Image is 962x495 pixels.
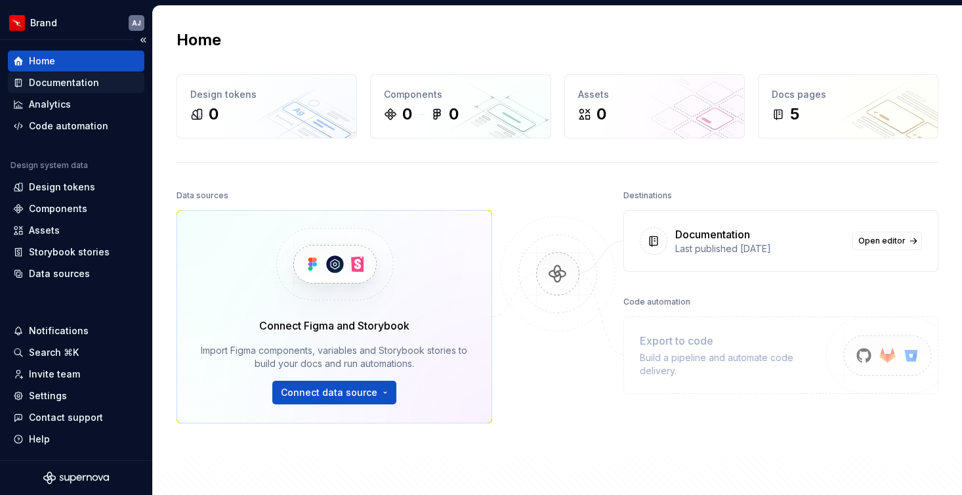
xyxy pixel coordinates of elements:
a: Assets [8,220,144,241]
a: Components [8,198,144,219]
div: 0 [449,104,459,125]
div: Analytics [29,98,71,111]
button: Contact support [8,407,144,428]
div: Storybook stories [29,246,110,259]
div: Assets [29,224,60,237]
a: Docs pages5 [758,74,938,139]
div: Data sources [177,186,228,205]
div: 5 [790,104,799,125]
div: Design tokens [29,181,95,194]
div: Design system data [10,160,88,171]
a: Storybook stories [8,242,144,263]
svg: Supernova Logo [43,471,109,484]
h2: Home [177,30,221,51]
div: Components [384,88,537,101]
div: Design tokens [190,88,343,101]
div: Documentation [675,226,750,242]
div: 0 [402,104,412,125]
div: Code automation [623,293,690,311]
div: 0 [209,104,219,125]
div: Code automation [29,119,108,133]
div: Components [29,202,87,215]
div: Assets [578,88,731,101]
button: Search ⌘K [8,342,144,363]
a: Design tokens [8,177,144,198]
div: Docs pages [772,88,925,101]
div: Home [29,54,55,68]
a: Components00 [370,74,551,139]
a: Design tokens0 [177,74,357,139]
div: AJ [132,18,141,28]
div: Help [29,433,50,446]
div: Export to code [640,333,826,349]
div: Documentation [29,76,99,89]
div: Build a pipeline and automate code delivery. [640,351,826,377]
a: Analytics [8,94,144,115]
button: Notifications [8,320,144,341]
div: Invite team [29,368,80,381]
a: Settings [8,385,144,406]
a: Invite team [8,364,144,385]
div: Settings [29,389,67,402]
img: 6b187050-a3ed-48aa-8485-808e17fcee26.png [9,15,25,31]
button: Collapse sidebar [134,31,152,49]
button: Help [8,429,144,450]
a: Home [8,51,144,72]
div: Import Figma components, variables and Storybook stories to build your docs and run automations. [196,344,473,370]
a: Documentation [8,72,144,93]
a: Code automation [8,116,144,137]
a: Open editor [852,232,922,250]
button: BrandAJ [3,9,150,37]
div: 0 [596,104,606,125]
div: Brand [30,16,57,30]
span: Open editor [858,236,906,246]
div: Search ⌘K [29,346,79,359]
div: Notifications [29,324,89,337]
button: Connect data source [272,381,396,404]
div: Destinations [623,186,672,205]
div: Last published [DATE] [675,242,845,255]
a: Data sources [8,263,144,284]
div: Contact support [29,411,103,424]
div: Data sources [29,267,90,280]
span: Connect data source [281,386,377,399]
a: Assets0 [564,74,745,139]
div: Connect Figma and Storybook [259,318,409,334]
